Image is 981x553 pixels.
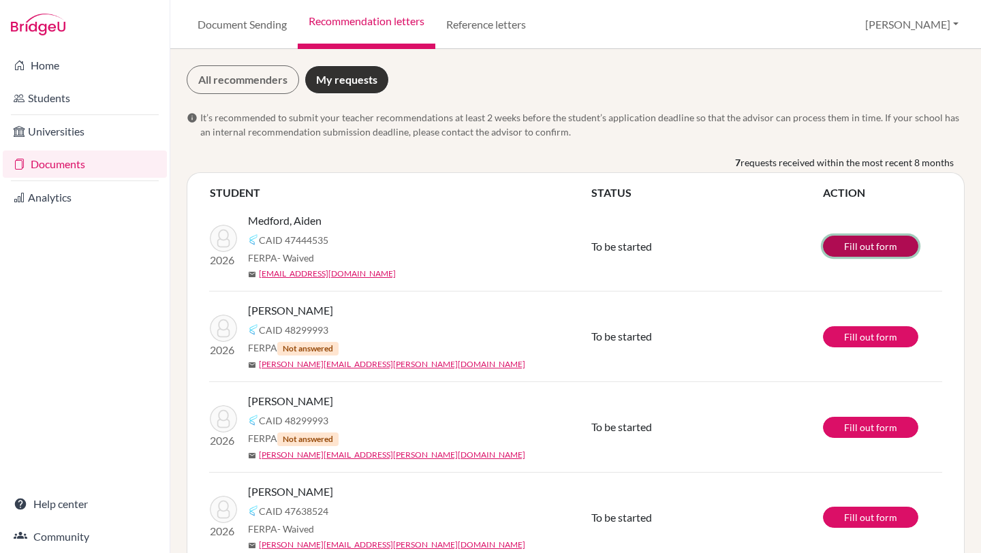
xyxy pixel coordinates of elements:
span: Not answered [277,432,339,446]
a: Documents [3,151,167,178]
img: Common App logo [248,415,259,426]
span: Medford, Aiden [248,212,322,229]
span: CAID 48299993 [259,413,328,428]
a: [PERSON_NAME][EMAIL_ADDRESS][PERSON_NAME][DOMAIN_NAME] [259,539,525,551]
a: All recommenders [187,65,299,94]
span: FERPA [248,341,339,355]
a: Fill out form [823,507,918,528]
a: [PERSON_NAME][EMAIL_ADDRESS][PERSON_NAME][DOMAIN_NAME] [259,449,525,461]
span: FERPA [248,522,314,536]
a: My requests [305,65,389,94]
span: mail [248,541,256,550]
span: mail [248,452,256,460]
a: Community [3,523,167,550]
span: info [187,112,198,123]
span: [PERSON_NAME] [248,302,333,319]
p: 2026 [210,523,237,539]
span: To be started [591,511,652,524]
a: Analytics [3,184,167,211]
th: STATUS [591,184,822,202]
th: STUDENT [209,184,591,202]
img: Guerra, Jeremiah [210,315,237,342]
span: requests received within the most recent 8 months [741,155,954,170]
a: [EMAIL_ADDRESS][DOMAIN_NAME] [259,268,396,280]
img: Bridge-U [11,14,65,35]
span: To be started [591,330,652,343]
p: 2026 [210,342,237,358]
span: [PERSON_NAME] [248,393,333,409]
span: [PERSON_NAME] [248,484,333,500]
span: To be started [591,420,652,433]
img: Common App logo [248,234,259,245]
span: mail [248,361,256,369]
img: ruiz, manuel [210,496,237,523]
span: - Waived [277,252,314,264]
a: Fill out form [823,417,918,438]
img: Medford, Aiden [210,225,237,252]
span: mail [248,270,256,279]
span: Not answered [277,342,339,355]
img: Guerra, Jeremiah [210,405,237,432]
span: FERPA [248,251,314,265]
a: Home [3,52,167,79]
a: Fill out form [823,326,918,347]
a: Fill out form [823,236,918,257]
button: [PERSON_NAME] [859,12,965,37]
th: ACTION [822,184,942,202]
span: FERPA [248,431,339,446]
span: CAID 48299993 [259,323,328,337]
span: - Waived [277,523,314,535]
span: CAID 47444535 [259,233,328,247]
a: Help center [3,490,167,518]
a: Universities [3,118,167,145]
b: 7 [735,155,741,170]
span: CAID 47638524 [259,504,328,518]
span: To be started [591,240,652,253]
p: 2026 [210,252,237,268]
a: [PERSON_NAME][EMAIL_ADDRESS][PERSON_NAME][DOMAIN_NAME] [259,358,525,370]
img: Common App logo [248,324,259,335]
span: It’s recommended to submit your teacher recommendations at least 2 weeks before the student’s app... [200,110,965,139]
img: Common App logo [248,505,259,516]
a: Students [3,84,167,112]
p: 2026 [210,432,237,449]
